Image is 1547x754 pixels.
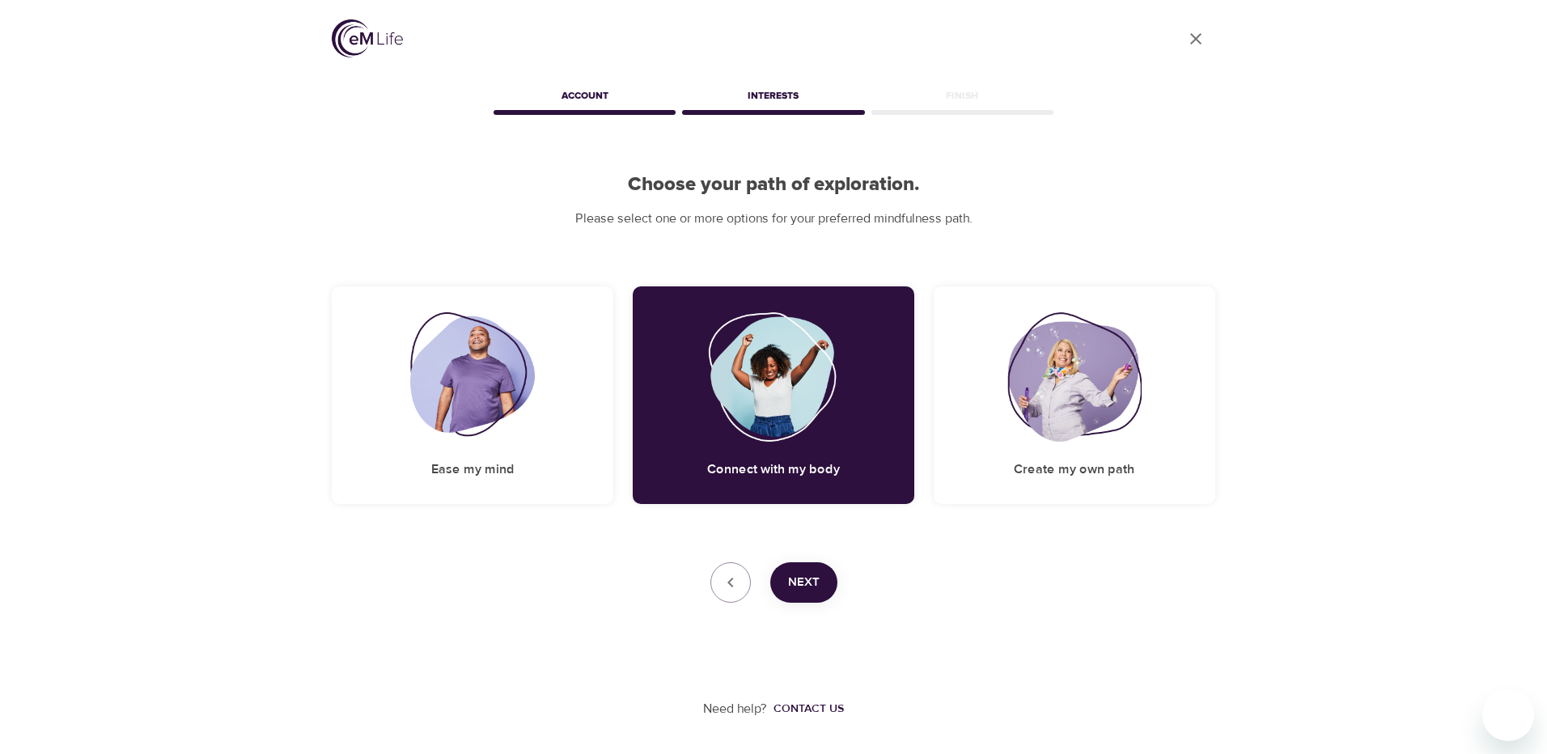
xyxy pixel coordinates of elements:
h5: Connect with my body [707,461,840,478]
p: Please select one or more options for your preferred mindfulness path. [332,210,1215,228]
button: Next [770,562,837,603]
img: logo [332,19,403,57]
div: Connect with my bodyConnect with my body [633,286,914,504]
iframe: Button to launch messaging window [1482,689,1534,741]
img: Connect with my body [708,312,839,442]
a: Contact us [767,701,844,717]
p: Need help? [703,700,767,718]
span: Next [788,572,820,593]
div: Create my own pathCreate my own path [934,286,1215,504]
h2: Choose your path of exploration. [332,173,1215,197]
img: Create my own path [1007,312,1142,442]
h5: Create my own path [1014,461,1134,478]
div: Contact us [773,701,844,717]
h5: Ease my mind [431,461,515,478]
img: Ease my mind [410,312,536,442]
div: Ease my mindEase my mind [332,286,613,504]
a: close [1176,19,1215,58]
